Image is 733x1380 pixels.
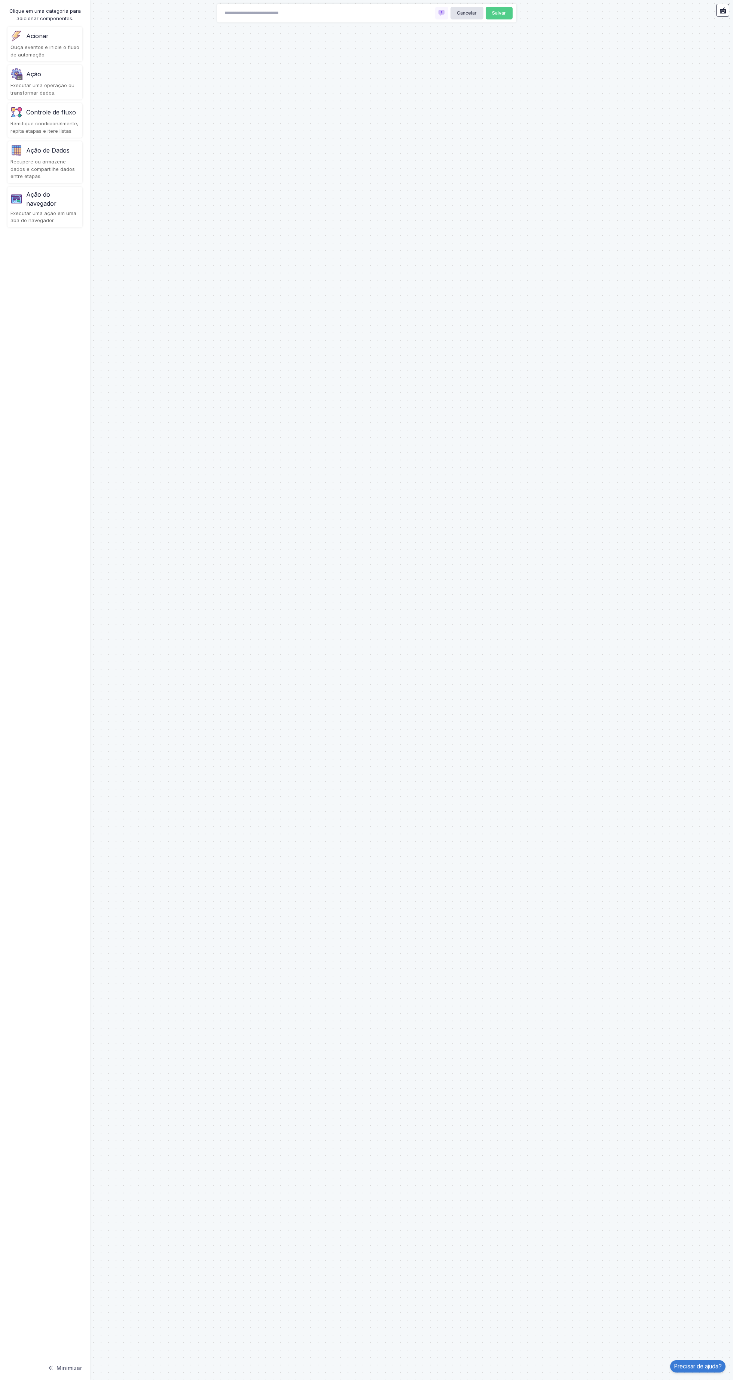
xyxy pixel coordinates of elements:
[486,7,513,20] button: Salvar
[10,159,75,179] font: Recupere ou armazene dados e compartilhe dados entre etapas.
[10,193,22,205] img: category-v1.png
[26,108,76,116] font: Controle de fluxo
[10,68,22,80] img: settings.png
[674,1363,722,1370] font: Precisar de ajuda?
[10,30,22,42] img: trigger.png
[492,10,506,16] font: Salvar
[10,120,79,134] font: Ramifique condicionalmente, repita etapas e itere listas.
[10,82,74,96] font: Executar uma operação ou transformar dados.
[10,144,22,156] img: category.png
[10,44,79,58] font: Ouça eventos e inicie o fluxo de automação.
[26,32,49,40] font: Acionar
[56,1365,82,1371] font: Minimizar
[670,1360,726,1373] a: Precisar de ajuda?
[9,8,81,21] font: Clique em uma categoria para adicionar componentes.
[26,191,56,207] font: Ação do navegador
[47,1359,82,1376] button: Minimizar
[451,7,483,20] button: Cancelar
[10,210,76,224] font: Executar uma ação em uma aba do navegador.
[26,70,41,78] font: Ação
[26,147,70,154] font: Ação de Dados
[457,10,477,16] font: Cancelar
[10,106,22,118] img: flow-v1.png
